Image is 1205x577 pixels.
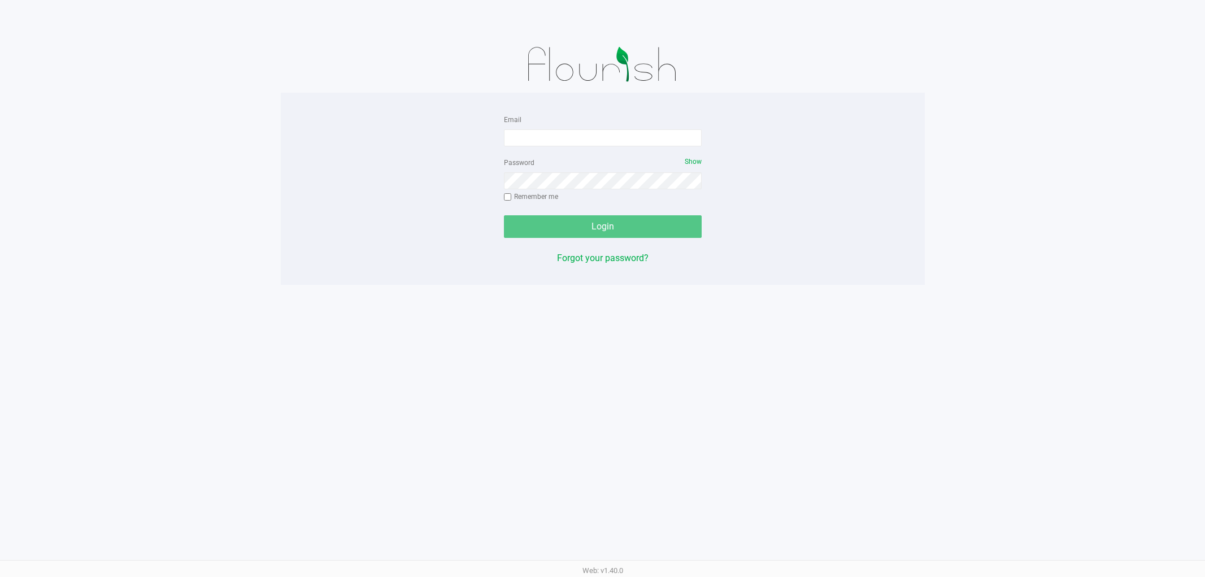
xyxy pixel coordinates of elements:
span: Web: v1.40.0 [582,566,623,575]
input: Remember me [504,193,512,201]
label: Password [504,158,534,168]
span: Show [685,158,702,166]
label: Remember me [504,192,558,202]
button: Forgot your password? [557,251,649,265]
label: Email [504,115,521,125]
